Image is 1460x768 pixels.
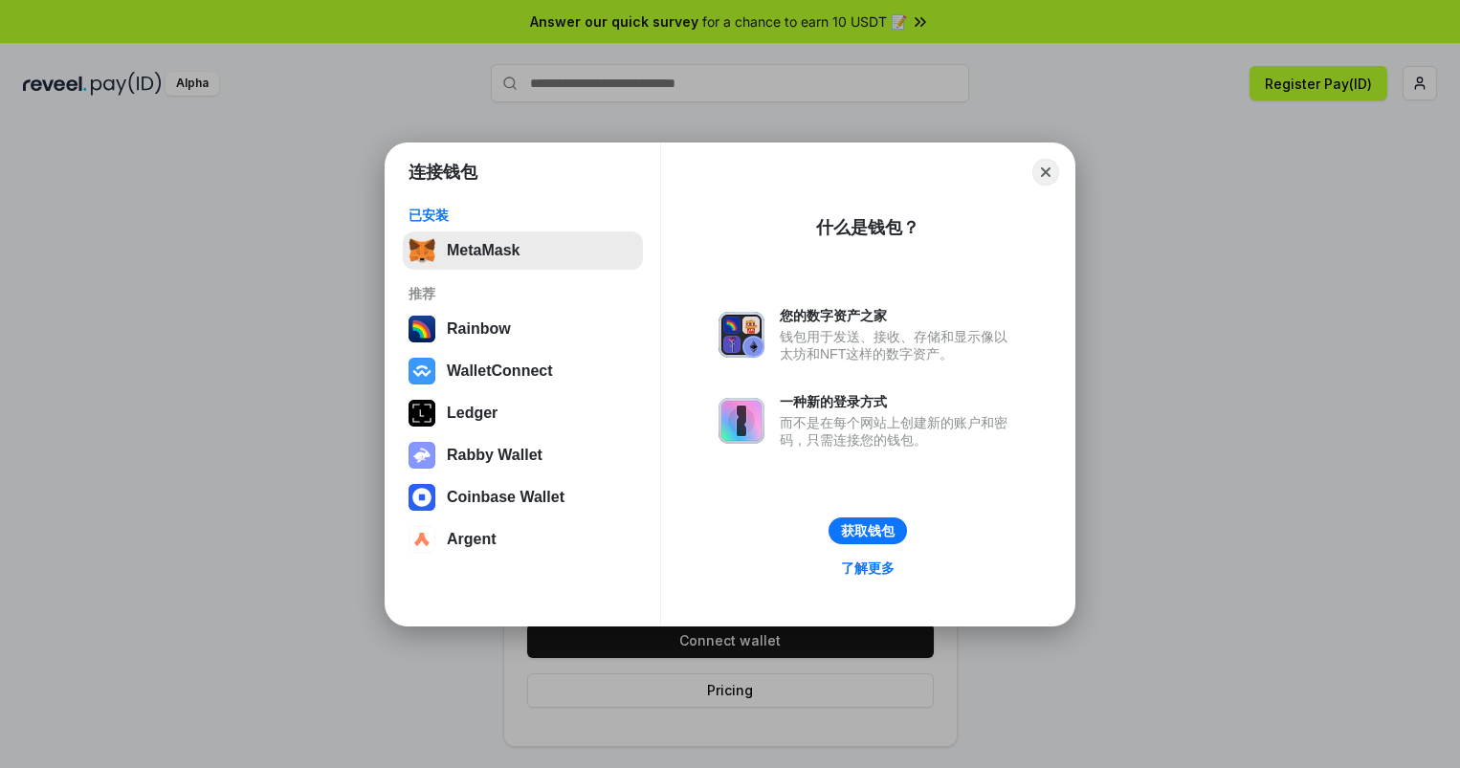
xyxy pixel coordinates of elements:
div: 已安装 [409,207,637,224]
a: 了解更多 [830,556,906,581]
div: Ledger [447,405,498,422]
button: WalletConnect [403,352,643,390]
button: MetaMask [403,231,643,270]
button: Close [1032,159,1059,186]
div: 您的数字资产之家 [780,307,1017,324]
img: svg+xml,%3Csvg%20width%3D%2228%22%20height%3D%2228%22%20viewBox%3D%220%200%2028%2028%22%20fill%3D... [409,358,435,384]
button: Ledger [403,394,643,432]
img: svg+xml,%3Csvg%20width%3D%22120%22%20height%3D%22120%22%20viewBox%3D%220%200%20120%20120%22%20fil... [409,316,435,342]
button: Coinbase Wallet [403,478,643,516]
div: 钱包用于发送、接收、存储和显示像以太坊和NFT这样的数字资产。 [780,328,1017,362]
div: 推荐 [409,285,637,302]
div: 获取钱包 [841,522,895,539]
button: Rainbow [403,310,643,348]
div: Coinbase Wallet [447,489,564,506]
button: Rabby Wallet [403,436,643,474]
div: 而不是在每个网站上创建新的账户和密码，只需连接您的钱包。 [780,414,1017,449]
div: Rabby Wallet [447,447,542,464]
button: Argent [403,520,643,559]
div: Rainbow [447,320,511,338]
div: WalletConnect [447,362,553,380]
img: svg+xml,%3Csvg%20width%3D%2228%22%20height%3D%2228%22%20viewBox%3D%220%200%2028%2028%22%20fill%3D... [409,526,435,553]
button: 获取钱包 [829,517,907,544]
div: 了解更多 [841,560,895,577]
div: MetaMask [447,242,520,259]
img: svg+xml,%3Csvg%20fill%3D%22none%22%20height%3D%2233%22%20viewBox%3D%220%200%2035%2033%22%20width%... [409,237,435,264]
h1: 连接钱包 [409,161,477,184]
div: 什么是钱包？ [816,216,919,239]
img: svg+xml,%3Csvg%20xmlns%3D%22http%3A%2F%2Fwww.w3.org%2F2000%2Fsvg%22%20width%3D%2228%22%20height%3... [409,400,435,427]
div: Argent [447,531,497,548]
img: svg+xml,%3Csvg%20width%3D%2228%22%20height%3D%2228%22%20viewBox%3D%220%200%2028%2028%22%20fill%3D... [409,484,435,511]
img: svg+xml,%3Csvg%20xmlns%3D%22http%3A%2F%2Fwww.w3.org%2F2000%2Fsvg%22%20fill%3D%22none%22%20viewBox... [719,312,764,358]
div: 一种新的登录方式 [780,393,1017,410]
img: svg+xml,%3Csvg%20xmlns%3D%22http%3A%2F%2Fwww.w3.org%2F2000%2Fsvg%22%20fill%3D%22none%22%20viewBox... [719,398,764,444]
img: svg+xml,%3Csvg%20xmlns%3D%22http%3A%2F%2Fwww.w3.org%2F2000%2Fsvg%22%20fill%3D%22none%22%20viewBox... [409,442,435,469]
